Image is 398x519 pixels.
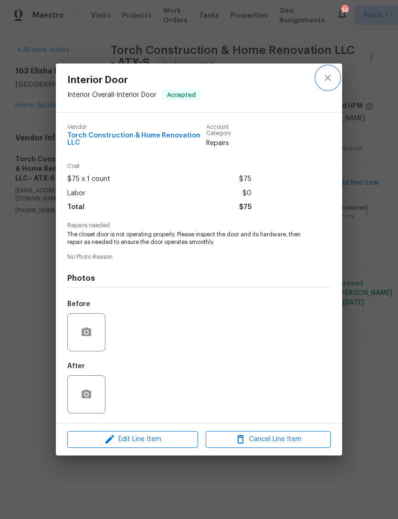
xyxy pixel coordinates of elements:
[242,187,251,201] span: $0
[67,172,110,186] span: $75 x 1 count
[67,231,304,247] span: The closet door is not operating properly. Please inspect the door and its hardware, then repair ...
[67,201,84,214] span: Total
[163,90,199,100] span: Accepted
[341,6,348,15] div: 34
[206,138,252,148] span: Repairs
[67,274,331,283] h4: Photos
[316,66,339,89] button: close
[67,431,198,448] button: Edit Line Item
[67,75,200,85] span: Interior Door
[67,301,90,307] h5: Before
[70,434,195,445] span: Edit Line Item
[67,124,206,130] span: Vendor
[67,222,331,229] span: Repairs needed
[206,124,252,137] span: Account Category
[206,431,331,448] button: Cancel Line Item
[67,363,85,370] h5: After
[67,187,85,201] span: Labor
[239,201,251,214] span: $75
[67,132,206,147] span: Torch Construction & Home Renovation LLC
[67,254,331,260] span: No Photo Reason
[239,172,251,186] span: $75
[67,92,157,98] span: Interior Overall - Interior Door
[67,163,251,169] span: Cost
[209,434,328,445] span: Cancel Line Item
